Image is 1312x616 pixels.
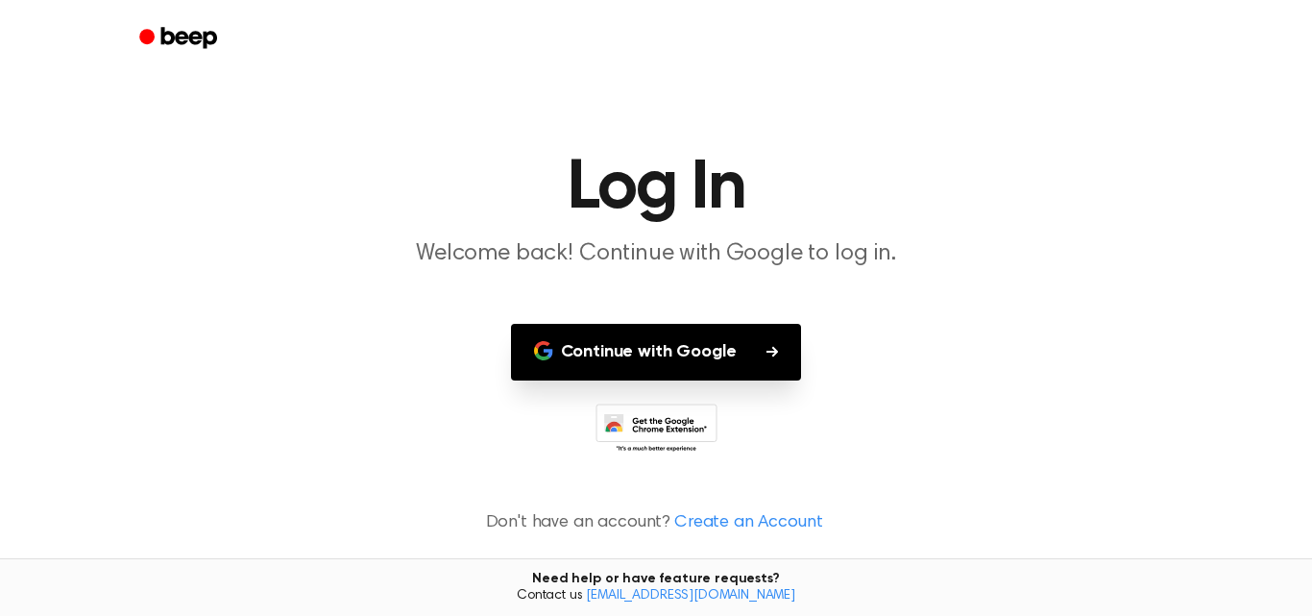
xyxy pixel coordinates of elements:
[164,154,1148,223] h1: Log In
[126,20,234,58] a: Beep
[12,588,1300,605] span: Contact us
[674,510,822,536] a: Create an Account
[511,324,802,381] button: Continue with Google
[287,238,1025,270] p: Welcome back! Continue with Google to log in.
[23,510,1289,536] p: Don't have an account?
[586,589,795,603] a: [EMAIL_ADDRESS][DOMAIN_NAME]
